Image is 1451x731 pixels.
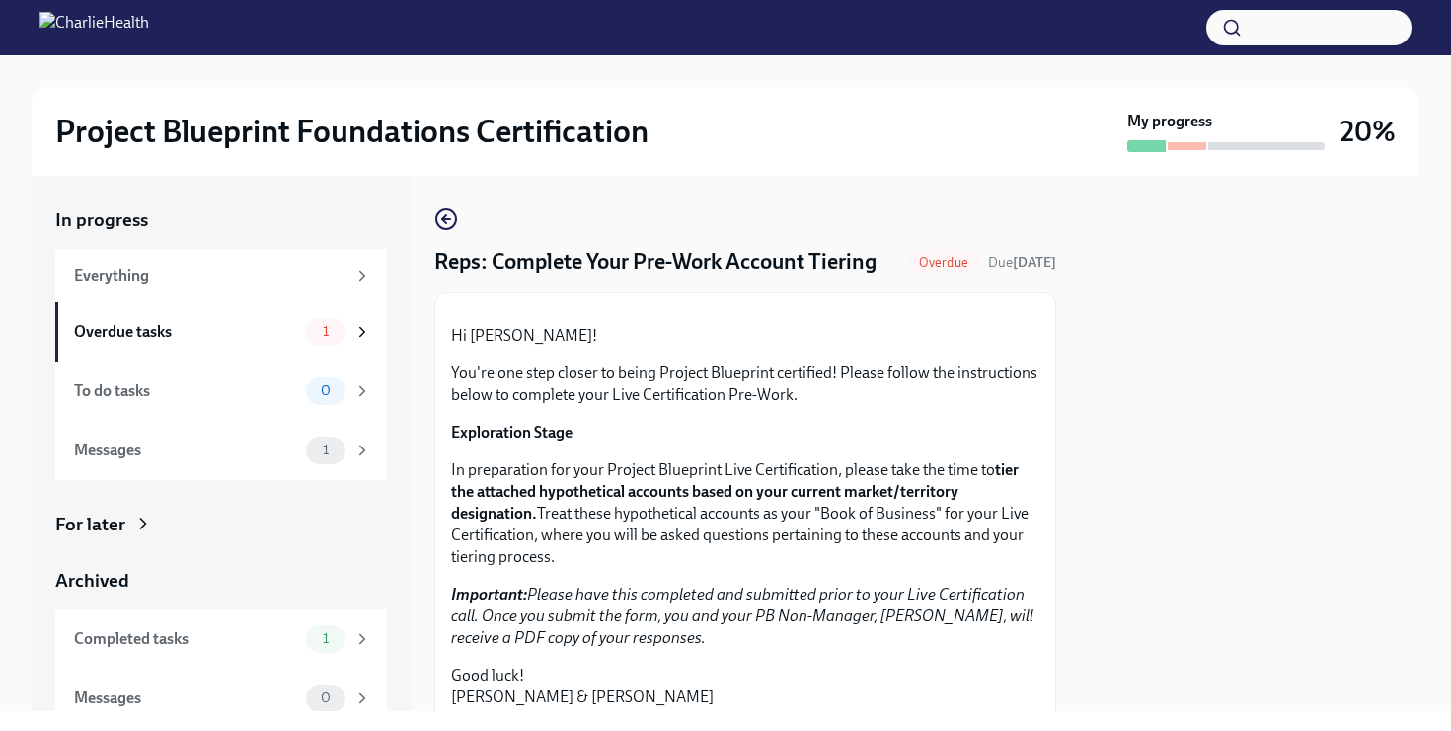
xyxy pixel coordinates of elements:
h3: 20% [1340,114,1396,149]
a: Everything [55,249,387,302]
strong: [DATE] [1013,254,1056,271]
p: In preparation for your Project Blueprint Live Certification, please take the time to Treat these... [451,459,1039,568]
strong: Important: [451,585,527,604]
strong: Exploration Stage [451,423,573,442]
a: To do tasks0 [55,362,387,421]
p: Good luck! [PERSON_NAME] & [PERSON_NAME] [451,665,1039,708]
a: For later [55,512,387,537]
span: Overdue [907,255,980,270]
h4: Reps: Complete Your Pre-Work Account Tiering [434,247,877,277]
span: 1 [311,631,341,646]
div: Messages [74,688,298,709]
span: 1 [311,324,341,339]
a: Archived [55,568,387,594]
img: CharlieHealth [39,12,149,43]
span: Due [988,254,1056,271]
a: Messages0 [55,669,387,728]
em: Please have this completed and submitted prior to your Live Certification call. Once you submit t... [451,585,1033,647]
strong: My progress [1127,111,1212,132]
span: September 8th, 2025 09:00 [988,253,1056,272]
strong: tier the attached hypothetical accounts based on your current market/territory designation. [451,460,1019,523]
p: You're one step closer to being Project Blueprint certified! Please follow the instructions below... [451,363,1039,406]
div: Overdue tasks [74,321,298,343]
h2: Project Blueprint Foundations Certification [55,112,649,151]
div: Completed tasks [74,628,298,650]
a: Completed tasks1 [55,609,387,669]
p: Hi [PERSON_NAME]! [451,325,1039,347]
span: 0 [309,383,343,398]
div: Everything [74,265,345,286]
span: 0 [309,690,343,705]
span: 1 [311,443,341,457]
a: Messages1 [55,421,387,480]
div: For later [55,512,125,537]
a: Overdue tasks1 [55,302,387,362]
div: Messages [74,440,298,461]
div: To do tasks [74,380,298,402]
a: In progress [55,207,387,233]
